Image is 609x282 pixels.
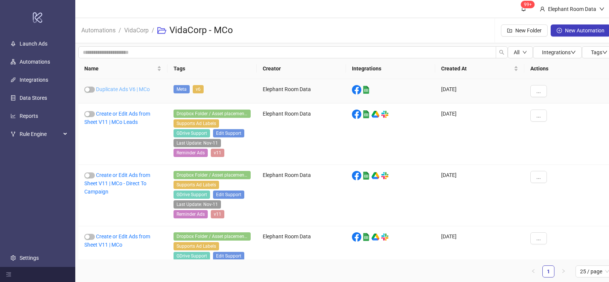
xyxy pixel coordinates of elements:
a: Create or Edit Ads from Sheet V11 | MCo - Direct To Campaign [84,172,150,195]
span: Supports Ad Labels [174,119,219,128]
h3: VidaCorp - MCo [169,24,233,37]
a: 1 [543,266,554,277]
th: Creator [257,58,346,79]
li: Next Page [557,265,569,277]
span: right [561,269,566,273]
span: GDrive Support [174,191,210,199]
div: [DATE] [435,104,524,165]
button: left [527,265,539,277]
span: folder-add [507,28,512,33]
span: New Automation [565,27,604,34]
th: Tags [167,58,257,79]
sup: 1645 [521,1,535,8]
div: Elephant Room Data [257,165,346,226]
span: Name [84,64,155,73]
span: 25 / page [580,266,609,277]
a: Automations [20,59,50,65]
span: Last Update: Nov-11 [174,200,221,209]
li: / [119,18,121,43]
a: Create or Edit Ads from Sheet V11 | MCo Leads [84,111,150,125]
span: Reminder Ads [174,210,208,218]
a: Integrations [20,77,48,83]
span: Integrations [542,49,576,55]
span: down [602,50,607,55]
span: Supports Ad Labels [174,242,219,250]
th: Integrations [346,58,435,79]
span: Dropbox Folder / Asset placement detection [174,110,251,118]
span: v6 [193,85,204,93]
span: menu-fold [6,272,11,277]
button: Integrationsdown [533,46,582,58]
a: Launch Ads [20,41,47,47]
span: down [571,50,576,55]
span: v11 [211,149,224,157]
span: Edit Support [213,129,244,137]
span: folder-open [157,26,166,35]
span: ... [536,113,541,119]
span: Created At [441,64,512,73]
div: Elephant Room Data [257,79,346,104]
span: down [599,6,604,12]
span: left [531,269,536,273]
span: ... [536,88,541,94]
a: Reports [20,113,38,119]
button: right [557,265,569,277]
span: Edit Support [213,252,244,260]
span: Dropbox Folder / Asset placement detection [174,171,251,179]
span: Supports Ad Labels [174,181,219,189]
span: Reminder Ads [174,149,208,157]
li: 1 [542,265,554,277]
button: Alldown [508,46,533,58]
button: ... [530,171,547,183]
button: ... [530,110,547,122]
span: Meta [174,85,190,93]
div: [DATE] [435,165,524,226]
a: Automations [80,26,117,34]
div: Elephant Room Data [257,104,346,165]
div: Elephant Room Data [545,5,599,13]
span: Last Update: Nov-11 [174,139,221,147]
span: New Folder [515,27,542,34]
div: [DATE] [435,79,524,104]
span: Rule Engine [20,127,61,142]
span: bell [521,6,526,11]
th: Created At [435,58,524,79]
span: ... [536,174,541,180]
span: search [499,50,504,55]
span: Dropbox Folder / Asset placement detection [174,232,251,241]
span: All [514,49,519,55]
span: fork [11,131,16,137]
th: Name [78,58,167,79]
li: / [152,18,154,43]
span: Tags [591,49,607,55]
button: New Folder [501,24,548,37]
a: Create or Edit Ads from Sheet V11 | MCo [84,233,150,248]
span: down [522,50,527,55]
span: GDrive Support [174,129,210,137]
span: user [540,6,545,12]
a: Data Stores [20,95,47,101]
li: Previous Page [527,265,539,277]
button: ... [530,232,547,244]
span: v11 [211,210,224,218]
span: GDrive Support [174,252,210,260]
a: Settings [20,255,39,261]
a: Duplicate Ads V6 | MCo [96,86,150,92]
span: Edit Support [213,191,244,199]
span: plus-circle [557,28,562,33]
a: VidaCorp [123,26,150,34]
button: ... [530,85,547,97]
span: ... [536,235,541,241]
